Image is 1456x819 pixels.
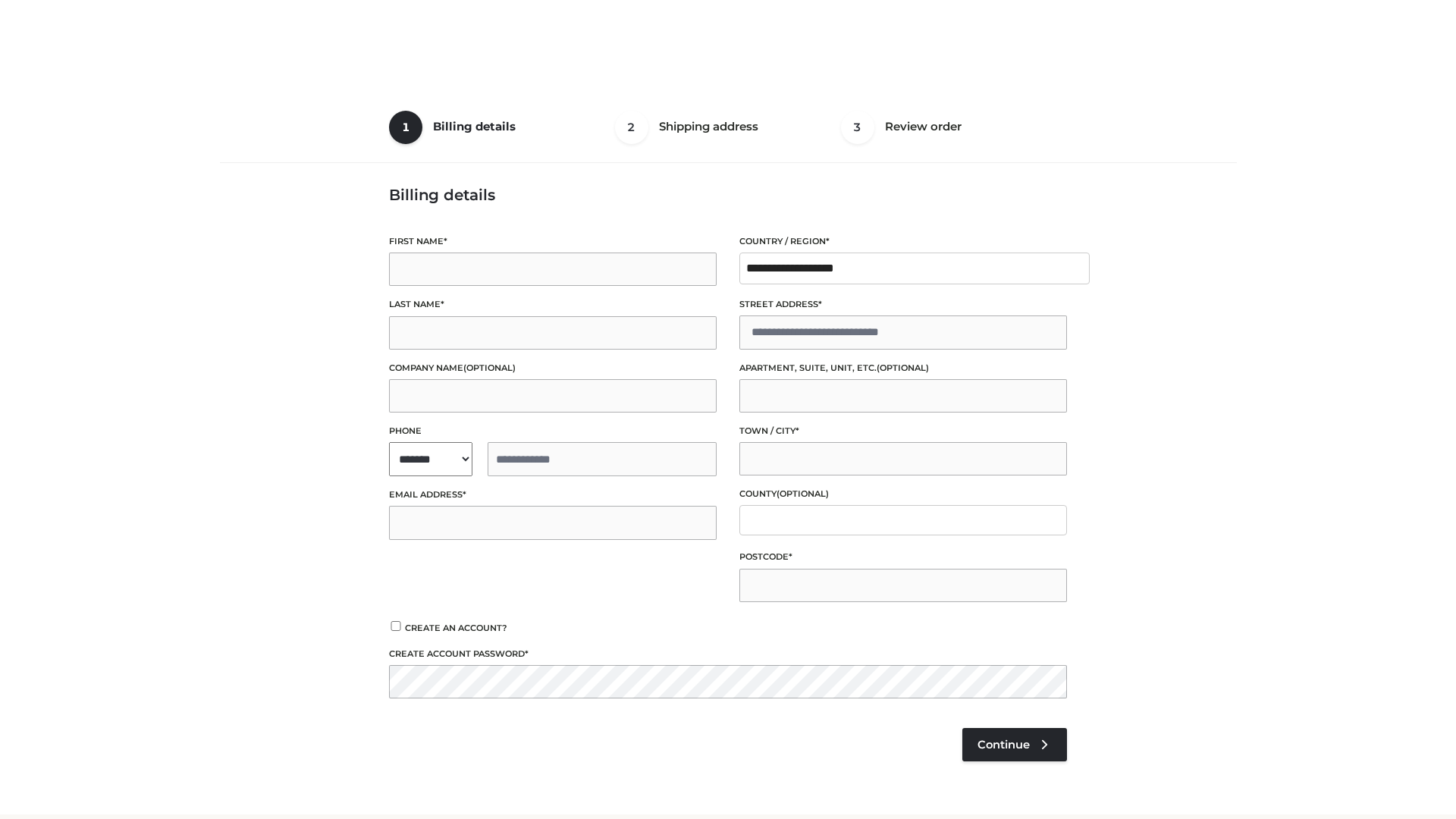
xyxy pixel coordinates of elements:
label: Email address [389,488,717,502]
label: Create account password [389,647,1067,661]
label: Town / City [739,424,1067,438]
span: 1 [389,111,422,144]
span: Continue [977,738,1030,752]
span: 2 [615,111,648,144]
span: 3 [841,111,874,144]
label: County [739,487,1067,501]
input: Create an account? [389,621,403,631]
span: Create an account? [405,623,507,633]
a: Continue [962,728,1067,761]
label: Street address [739,297,1067,312]
h3: Billing details [389,186,1067,204]
span: Shipping address [659,119,758,133]
label: First name [389,234,717,249]
span: Review order [885,119,962,133]
label: Postcode [739,550,1067,564]
label: Company name [389,361,717,375]
span: (optional) [877,362,929,373]
label: Phone [389,424,717,438]
span: Billing details [433,119,516,133]
label: Last name [389,297,717,312]
span: (optional) [463,362,516,373]
label: Country / Region [739,234,1067,249]
span: (optional) [777,488,829,499]
label: Apartment, suite, unit, etc. [739,361,1067,375]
